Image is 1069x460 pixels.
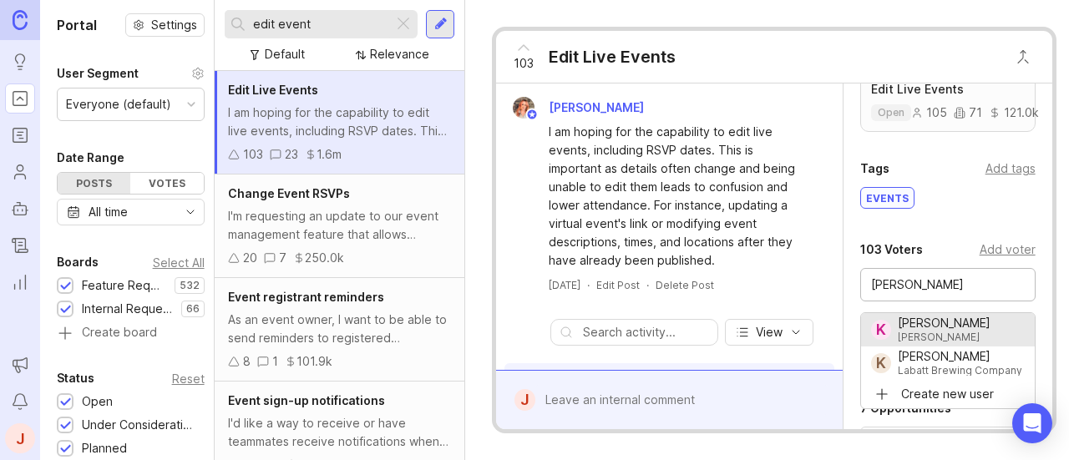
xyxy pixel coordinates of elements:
[228,311,451,347] div: As an event owner, I want to be able to send reminders to registered attendees for upcoming event...
[514,389,534,411] div: J
[549,278,580,292] a: [DATE]
[66,95,171,114] div: Everyone (default)
[186,302,200,316] p: 66
[656,278,714,292] div: Delete Post
[954,107,982,119] div: 71
[549,279,580,291] time: [DATE]
[305,249,344,267] div: 250.0k
[153,258,205,267] div: Select All
[82,416,196,434] div: Under Consideration
[215,174,464,278] a: Change Event RSVPsI'm requesting an update to our event management feature that allows invitees t...
[243,249,257,267] div: 20
[871,353,891,373] div: K
[228,104,451,140] div: I am hoping for the capability to edit live events, including RSVP dates. This is important as de...
[151,17,197,33] span: Settings
[317,145,342,164] div: 1.6m
[860,240,923,260] div: 103 Voters
[549,45,676,68] div: Edit Live Events
[58,173,130,194] div: Posts
[228,414,451,451] div: I'd like a way to receive or have teammates receive notifications when someone registers for an E...
[549,123,808,270] div: I am hoping for the capability to edit live events, including RSVP dates. This is important as de...
[243,145,263,164] div: 103
[898,332,990,342] div: [PERSON_NAME]
[125,13,205,37] button: Settings
[296,352,332,371] div: 101.9k
[5,194,35,224] a: Autopilot
[901,386,994,402] p: Create new user
[180,279,200,292] p: 532
[172,374,205,383] div: Reset
[980,240,1036,259] div: Add voter
[898,351,1022,362] div: [PERSON_NAME]
[370,45,429,63] div: Relevance
[989,107,1039,119] div: 121.0k
[756,324,783,341] span: View
[272,352,278,371] div: 1
[279,249,286,267] div: 7
[5,423,35,453] button: J
[1006,40,1040,73] button: Close button
[57,326,205,341] a: Create board
[215,278,464,382] a: Event registrant remindersAs an event owner, I want to be able to send reminders to registered at...
[228,393,385,407] span: Event sign-up notifications
[5,350,35,380] button: Announcements
[228,186,350,200] span: Change Event RSVPs
[130,173,203,194] div: Votes
[285,145,298,164] div: 23
[549,100,644,114] span: [PERSON_NAME]
[13,10,28,29] img: Canny Home
[860,70,1036,132] a: Edit Live Eventsopen10571121.0k
[82,439,127,457] div: Planned
[57,252,99,272] div: Boards
[82,276,166,295] div: Feature Requests
[253,15,387,33] input: Search...
[265,45,305,63] div: Default
[878,106,904,119] p: open
[5,267,35,297] a: Reporting
[503,97,657,119] a: Bronwen W[PERSON_NAME]
[871,275,1025,294] input: Search for a user...
[985,159,1036,178] div: Add tags
[1012,403,1052,443] div: Open Intercom Messenger
[898,317,990,329] div: [PERSON_NAME]
[82,392,113,411] div: Open
[215,71,464,174] a: Edit Live EventsI am hoping for the capability to edit live events, including RSVP dates. This is...
[898,366,1022,376] div: Labatt Brewing Company
[57,15,97,35] h1: Portal
[228,290,384,304] span: Event registrant reminders
[5,47,35,77] a: Ideas
[860,159,889,179] div: Tags
[508,97,540,119] img: Bronwen W
[5,230,35,260] a: Changelog
[57,368,94,388] div: Status
[228,83,318,97] span: Edit Live Events
[646,278,649,292] div: ·
[5,387,35,417] button: Notifications
[5,83,35,114] a: Portal
[57,148,124,168] div: Date Range
[228,207,451,244] div: I'm requesting an update to our event management feature that allows invitees to register, declin...
[57,63,139,83] div: User Segment
[5,120,35,150] a: Roadmaps
[861,188,914,208] div: events
[89,203,128,221] div: All time
[82,300,173,318] div: Internal Requests
[871,81,1025,98] p: Edit Live Events
[526,109,539,121] img: member badge
[514,54,534,73] span: 103
[587,278,590,292] div: ·
[177,205,204,219] svg: toggle icon
[860,427,1036,460] div: $ 200,020 total value
[5,157,35,187] a: Users
[911,107,947,119] div: 105
[243,352,251,371] div: 8
[871,320,891,340] div: K
[725,319,813,346] button: View
[583,323,708,341] input: Search activity...
[596,278,640,292] div: Edit Post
